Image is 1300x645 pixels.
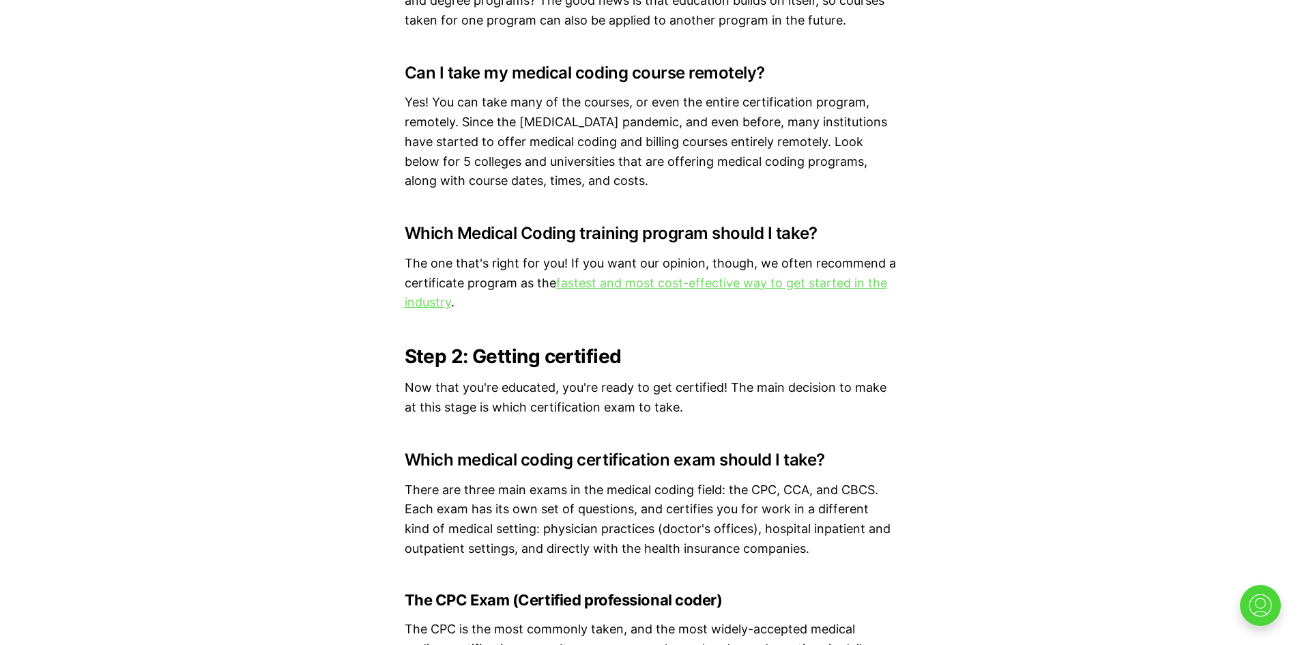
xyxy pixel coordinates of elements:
p: The one that's right for you! If you want our opinion, though, we often recommend a certificate p... [405,254,896,313]
h2: Step 2: Getting certified [405,345,896,367]
p: Now that you're educated, you're ready to get certified! The main decision to make at this stage ... [405,378,896,418]
iframe: portal-trigger [1228,578,1300,645]
h4: The CPC Exam (Certified professional coder) [405,592,896,609]
h3: Which Medical Coding training program should I take? [405,224,896,243]
a: fastest and most cost-effective way to get started in the industry [405,276,887,310]
h3: Which medical coding certification exam should I take? [405,450,896,470]
h3: Can I take my medical coding course remotely? [405,63,896,83]
p: Yes! You can take many of the courses, or even the entire certification program, remotely. Since ... [405,93,896,191]
p: There are three main exams in the medical coding field: the CPC, CCA, and CBCS. Each exam has its... [405,481,896,559]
